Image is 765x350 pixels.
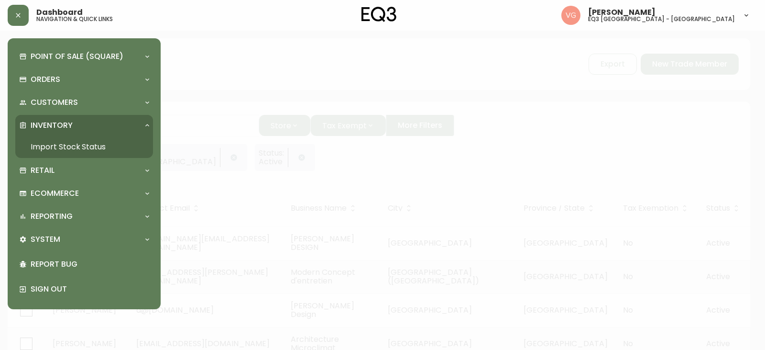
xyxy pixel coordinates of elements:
[31,234,60,245] p: System
[561,6,580,25] img: 876f05e53c5b52231d7ee1770617069b
[31,51,123,62] p: Point of Sale (Square)
[15,160,153,181] div: Retail
[15,46,153,67] div: Point of Sale (Square)
[31,211,73,222] p: Reporting
[31,259,149,270] p: Report Bug
[36,9,83,16] span: Dashboard
[31,284,149,294] p: Sign Out
[15,277,153,302] div: Sign Out
[361,7,397,22] img: logo
[15,252,153,277] div: Report Bug
[15,206,153,227] div: Reporting
[15,69,153,90] div: Orders
[15,229,153,250] div: System
[588,9,656,16] span: [PERSON_NAME]
[31,97,78,108] p: Customers
[588,16,735,22] h5: eq3 [GEOGRAPHIC_DATA] - [GEOGRAPHIC_DATA]
[15,115,153,136] div: Inventory
[15,136,153,158] a: Import Stock Status
[31,165,55,176] p: Retail
[15,183,153,204] div: Ecommerce
[31,120,73,131] p: Inventory
[15,92,153,113] div: Customers
[36,16,113,22] h5: navigation & quick links
[31,188,79,199] p: Ecommerce
[31,74,60,85] p: Orders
